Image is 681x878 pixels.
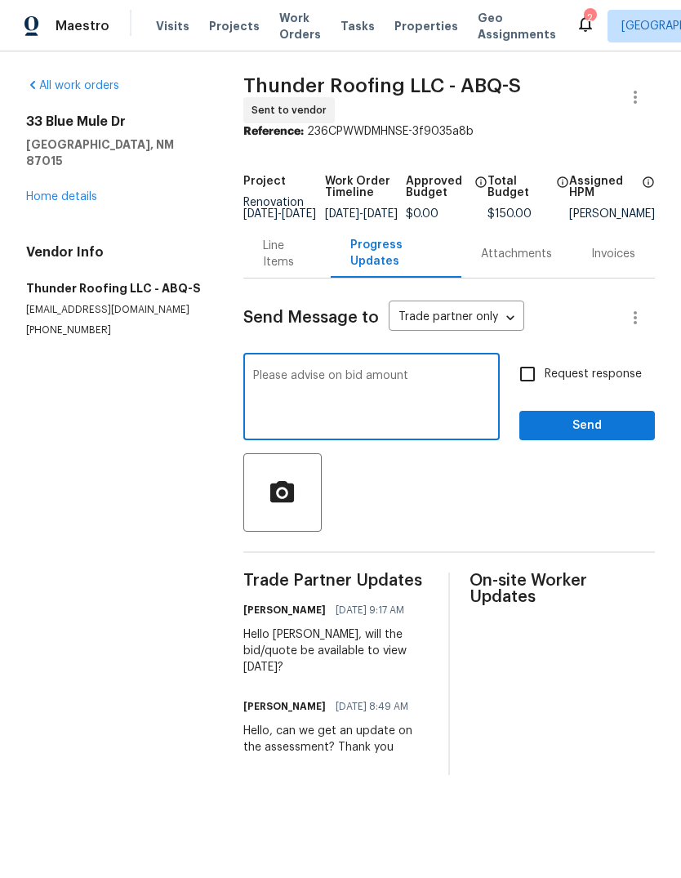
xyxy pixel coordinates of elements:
[363,208,398,220] span: [DATE]
[253,370,490,427] textarea: Please advise on bid amount
[26,244,204,261] h4: Vendor Info
[350,237,442,270] div: Progress Updates
[325,208,398,220] span: -
[642,176,655,208] span: The hpm assigned to this work order.
[470,573,655,605] span: On-site Worker Updates
[481,246,552,262] div: Attachments
[394,18,458,34] span: Properties
[156,18,189,34] span: Visits
[243,723,429,755] div: Hello, can we get an update on the assessment? Thank you
[336,602,404,618] span: [DATE] 9:17 AM
[406,208,438,220] span: $0.00
[243,602,326,618] h6: [PERSON_NAME]
[26,136,204,169] h5: [GEOGRAPHIC_DATA], NM 87015
[243,310,379,326] span: Send Message to
[279,10,321,42] span: Work Orders
[263,238,312,270] div: Line Items
[26,323,204,337] p: [PHONE_NUMBER]
[26,80,119,91] a: All work orders
[243,698,326,715] h6: [PERSON_NAME]
[556,176,569,208] span: The total cost of line items that have been proposed by Opendoor. This sum includes line items th...
[336,698,408,715] span: [DATE] 8:49 AM
[243,176,286,187] h5: Project
[545,366,642,383] span: Request response
[243,126,304,137] b: Reference:
[26,191,97,203] a: Home details
[209,18,260,34] span: Projects
[487,176,551,198] h5: Total Budget
[487,208,532,220] span: $150.00
[26,280,204,296] h5: Thunder Roofing LLC - ABQ-S
[340,20,375,32] span: Tasks
[243,208,316,220] span: -
[532,416,642,436] span: Send
[389,305,524,332] div: Trade partner only
[474,176,487,208] span: The total cost of line items that have been approved by both Opendoor and the Trade Partner. This...
[325,176,407,198] h5: Work Order Timeline
[26,303,204,317] p: [EMAIL_ADDRESS][DOMAIN_NAME]
[243,197,316,220] span: Renovation
[591,246,635,262] div: Invoices
[569,208,655,220] div: [PERSON_NAME]
[519,411,655,441] button: Send
[243,208,278,220] span: [DATE]
[406,176,470,198] h5: Approved Budget
[243,123,655,140] div: 236CPWWDMHNSE-3f9035a8b
[569,176,637,198] h5: Assigned HPM
[56,18,109,34] span: Maestro
[584,10,595,26] div: 2
[243,626,429,675] div: Hello [PERSON_NAME], will the bid/quote be available to view [DATE]?
[251,102,333,118] span: Sent to vendor
[26,114,204,130] h2: 33 Blue Mule Dr
[243,76,521,96] span: Thunder Roofing LLC - ABQ-S
[325,208,359,220] span: [DATE]
[478,10,556,42] span: Geo Assignments
[243,573,429,589] span: Trade Partner Updates
[282,208,316,220] span: [DATE]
